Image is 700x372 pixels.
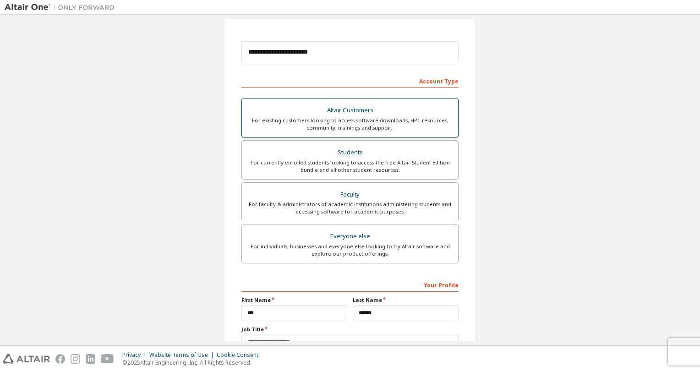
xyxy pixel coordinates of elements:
[247,230,453,243] div: Everyone else
[149,351,217,359] div: Website Terms of Use
[247,243,453,257] div: For individuals, businesses and everyone else looking to try Altair software and explore our prod...
[241,73,459,88] div: Account Type
[247,201,453,215] div: For faculty & administrators of academic institutions administering students and accessing softwa...
[353,296,459,304] label: Last Name
[3,354,50,364] img: altair_logo.svg
[241,277,459,292] div: Your Profile
[55,354,65,364] img: facebook.svg
[247,104,453,117] div: Altair Customers
[241,296,347,304] label: First Name
[247,117,453,131] div: For existing customers looking to access software downloads, HPC resources, community, trainings ...
[247,146,453,159] div: Students
[247,188,453,201] div: Faculty
[5,3,119,12] img: Altair One
[71,354,80,364] img: instagram.svg
[247,159,453,174] div: For currently enrolled students looking to access the free Altair Student Edition bundle and all ...
[122,359,264,367] p: © 2025 Altair Engineering, Inc. All Rights Reserved.
[122,351,149,359] div: Privacy
[86,354,95,364] img: linkedin.svg
[241,326,459,333] label: Job Title
[217,351,264,359] div: Cookie Consent
[101,354,114,364] img: youtube.svg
